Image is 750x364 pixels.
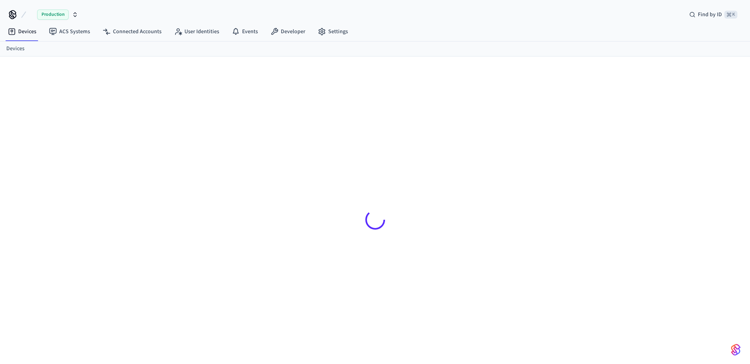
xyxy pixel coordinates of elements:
a: Events [226,25,264,39]
a: Connected Accounts [96,25,168,39]
a: User Identities [168,25,226,39]
span: Find by ID [698,11,722,19]
a: Settings [312,25,354,39]
span: Production [37,9,69,20]
img: SeamLogoGradient.69752ec5.svg [731,343,741,356]
a: Devices [2,25,43,39]
a: Devices [6,45,24,53]
div: Find by ID⌘ K [683,8,744,22]
a: Developer [264,25,312,39]
span: ⌘ K [724,11,737,19]
a: ACS Systems [43,25,96,39]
